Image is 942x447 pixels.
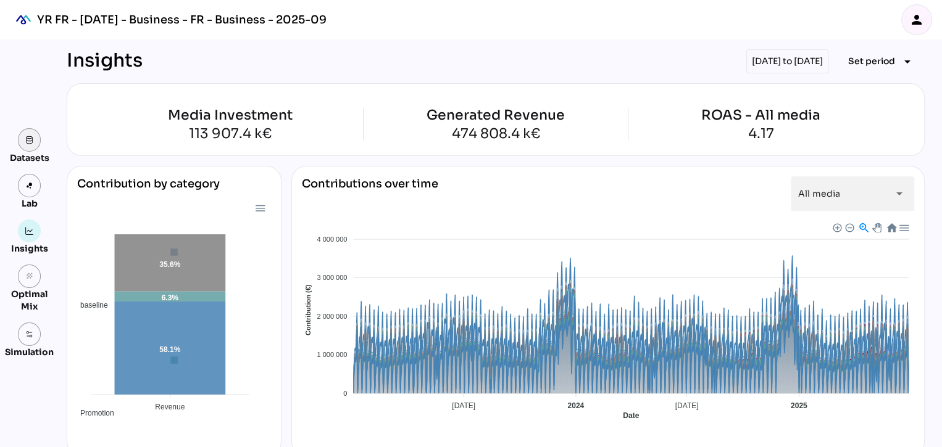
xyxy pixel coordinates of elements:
button: Expand "Set period" [838,51,925,73]
tspan: 2025 [790,401,807,410]
img: lab.svg [25,181,34,190]
div: ROAS - All media [701,109,820,122]
div: Reset Zoom [885,222,896,232]
tspan: 0 [343,390,347,397]
div: Lab [16,197,43,210]
tspan: Revenue [155,403,185,411]
i: arrow_drop_down [892,186,907,201]
div: Menu [254,202,265,213]
div: [DATE] to [DATE] [746,49,828,73]
tspan: 4 000 000 [317,236,347,243]
i: grain [25,272,34,281]
tspan: 1 000 000 [317,351,347,358]
span: All media [798,188,840,199]
tspan: 2 000 000 [317,313,347,320]
img: data.svg [25,136,34,144]
div: 4.17 [701,127,820,141]
div: Contribution by category [77,176,271,201]
div: Media Investment [98,109,363,122]
div: Simulation [5,346,54,358]
div: 113 907.4 k€ [98,127,363,141]
div: 474 808.4 k€ [427,127,565,141]
tspan: 3 000 000 [317,274,347,281]
span: Promotion [71,409,114,417]
div: YR FR - [DATE] - Business - FR - Business - 2025-09 [37,12,327,27]
i: person [909,12,924,27]
div: mediaROI [10,6,37,33]
div: Insights [11,242,48,255]
div: Generated Revenue [427,109,565,122]
span: Set period [848,54,895,68]
div: Panning [872,223,879,231]
tspan: 2024 [567,401,584,410]
div: Selection Zoom [857,222,868,232]
text: Contribution (€) [304,284,311,335]
span: baseline [71,301,108,310]
img: graph.svg [25,227,34,236]
div: Zoom In [832,223,841,231]
text: Date [623,411,639,420]
img: settings.svg [25,330,34,338]
div: Contributions over time [302,176,438,211]
tspan: [DATE] [675,401,698,410]
div: Menu [898,222,908,232]
div: Datasets [10,152,49,164]
div: Zoom Out [844,223,853,231]
i: arrow_drop_down [900,54,915,69]
div: Optimal Mix [5,288,54,313]
tspan: [DATE] [452,401,475,410]
div: Insights [67,49,143,73]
